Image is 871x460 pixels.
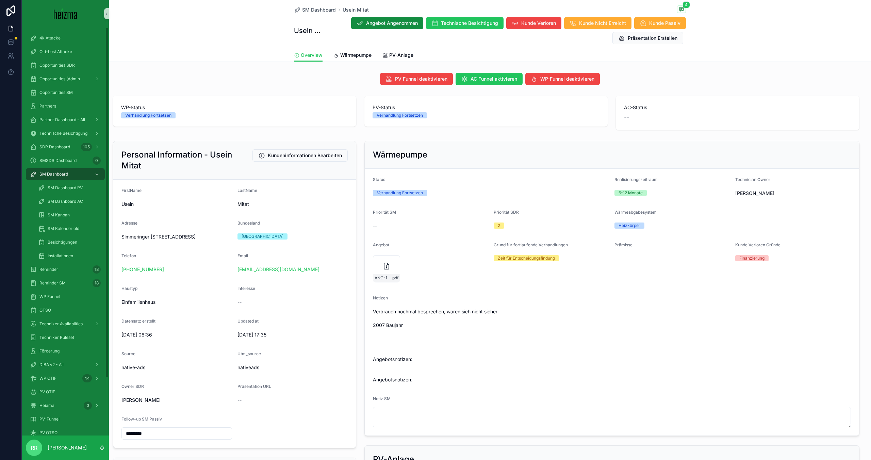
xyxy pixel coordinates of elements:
div: 44 [82,374,92,382]
span: Updated at [237,318,259,324]
span: Kunde Passiv [649,20,680,27]
button: Angebot Angenommen [351,17,423,29]
div: 18 [93,265,101,274]
span: SM Dashboard [39,171,68,177]
span: native-ads [121,364,232,371]
a: SM Dashboard [294,6,336,13]
span: Overview [301,52,323,59]
a: Partners [26,100,105,112]
span: Präsentation URL [237,384,271,389]
span: Partner Dashboard - All [39,117,85,122]
span: Technician Owner [735,177,770,182]
span: RR [31,444,37,452]
span: nativeads [237,364,348,371]
span: Simmeringer [STREET_ADDRESS] [121,233,232,240]
span: WP-Status [121,104,348,111]
span: Technische Besichtigung [441,20,498,27]
div: 3 [84,401,92,410]
a: Förderung [26,345,105,357]
button: 4 [677,5,686,14]
a: SM Dashboard [26,168,105,180]
span: PV-Anlage [389,52,413,59]
span: Installationen [48,253,73,259]
span: [PERSON_NAME] [121,397,161,404]
span: Kundeninformationen Bearbeiten [268,152,342,159]
span: Einfamilienhaus [121,299,232,306]
span: SM Dashboard AC [48,199,83,204]
span: WP Funnel [39,294,60,299]
span: Wärmeabgabesystem [614,210,657,215]
span: -- [624,112,629,122]
span: [DATE] 08:36 [121,331,232,338]
div: scrollable content [22,27,109,436]
button: Technische Besichtigung [426,17,504,29]
button: Kundeninformationen Bearbeiten [252,149,348,162]
a: Opportunities (Admin [26,73,105,85]
span: Präsentation Erstellen [628,35,677,42]
span: Usein [121,201,232,208]
a: PV OTIF [26,386,105,398]
span: OTSO [39,308,51,313]
a: Installationen [34,250,105,262]
span: [DATE] 17:35 [237,331,348,338]
span: 4k Attacke [39,35,61,41]
a: SM Dashboard AC [34,195,105,208]
span: LastName [237,188,257,193]
a: Technische Besichtigung [26,127,105,139]
span: PV-Funnel [39,416,60,422]
a: PV OTSO [26,427,105,439]
a: Opportunities SM [26,86,105,99]
span: Email [237,253,248,258]
a: Opportunities SDR [26,59,105,71]
span: Notiz SM [373,396,391,401]
span: Bundesland [237,220,260,226]
a: Old-Lost Attacke [26,46,105,58]
a: [PHONE_NUMBER] [121,266,164,273]
img: App logo [54,8,77,19]
span: .pdf [391,275,398,281]
span: Mitat [237,201,348,208]
a: Heiama3 [26,399,105,412]
a: [EMAIL_ADDRESS][DOMAIN_NAME] [237,266,319,273]
a: Techniker Ruleset [26,331,105,344]
span: Priorität SM [373,210,396,215]
div: Verhandlung Fortsetzen [377,190,423,196]
span: Haustyp [121,286,137,291]
span: Förderung [39,348,60,354]
span: Heiama [39,403,54,408]
span: PV OTIF [39,389,55,395]
div: 2 [498,223,500,229]
span: WP OTIF [39,376,56,381]
span: Realisierungszeitraum [614,177,658,182]
span: Opportunities SM [39,90,73,95]
span: Source [121,351,135,356]
a: Reminder SM18 [26,277,105,289]
a: WP OTIF44 [26,372,105,384]
span: Besichtigungen [48,240,77,245]
span: Kunde Verloren [521,20,556,27]
span: -- [237,397,242,404]
div: 6-12 Monate [619,190,643,196]
span: SM Kanban [48,212,70,218]
span: Angebot Angenommen [366,20,418,27]
button: Kunde Passiv [634,17,686,29]
span: SM Kalender old [48,226,79,231]
span: Wärmepumpe [340,52,372,59]
span: Kunde Verloren Gründe [735,242,780,247]
span: [PERSON_NAME] [735,190,774,197]
a: PV-Funnel [26,413,105,425]
span: Interesse [237,286,255,291]
div: [GEOGRAPHIC_DATA] [242,233,283,240]
span: DiBA v2 - All [39,362,64,367]
span: Status [373,177,385,182]
span: Reminder [39,267,58,272]
div: Zeit für Entscheidungsfindung [498,255,555,261]
button: AC Funnel aktivieren [456,73,523,85]
div: 105 [81,143,92,151]
span: Datensatz erstellt [121,318,155,324]
span: -- [237,299,242,306]
span: Angebot [373,242,389,247]
p: [PERSON_NAME] [48,444,87,451]
a: Besichtigungen [34,236,105,248]
span: PV-Status [373,104,599,111]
